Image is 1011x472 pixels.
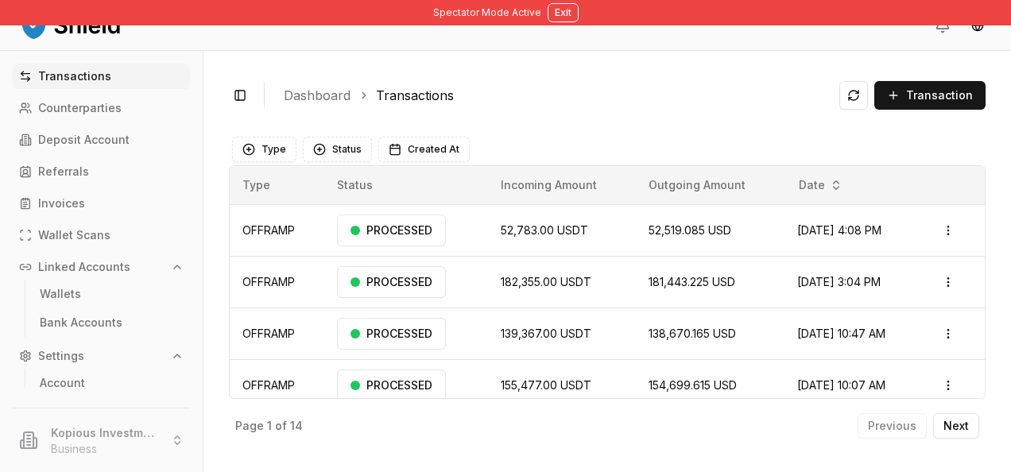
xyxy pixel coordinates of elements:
[797,223,881,237] span: [DATE] 4:08 PM
[33,310,172,335] a: Bank Accounts
[797,378,885,392] span: [DATE] 10:07 AM
[230,256,324,308] td: OFFRAMP
[284,86,827,105] nav: breadcrumb
[649,223,731,237] span: 52,519.085 USD
[13,222,190,248] a: Wallet Scans
[38,134,130,145] p: Deposit Account
[501,378,591,392] span: 155,477.00 USDT
[943,420,969,431] p: Next
[38,71,111,82] p: Transactions
[376,86,454,105] a: Transactions
[230,204,324,256] td: OFFRAMP
[337,266,446,298] div: PROCESSED
[906,87,973,103] span: Transaction
[13,254,190,280] button: Linked Accounts
[275,420,287,431] p: of
[13,343,190,369] button: Settings
[874,81,986,110] button: Transaction
[38,230,110,241] p: Wallet Scans
[38,261,130,273] p: Linked Accounts
[337,215,446,246] div: PROCESSED
[38,350,84,362] p: Settings
[337,318,446,350] div: PROCESSED
[792,172,849,198] button: Date
[230,166,324,204] th: Type
[649,327,736,340] span: 138,670.165 USD
[38,103,122,114] p: Counterparties
[38,166,89,177] p: Referrals
[40,288,81,300] p: Wallets
[433,6,541,19] span: Spectator Mode Active
[797,327,885,340] span: [DATE] 10:47 AM
[548,3,579,22] button: Exit
[33,281,172,307] a: Wallets
[501,327,591,340] span: 139,367.00 USDT
[13,95,190,121] a: Counterparties
[38,198,85,209] p: Invoices
[324,166,488,204] th: Status
[267,420,272,431] p: 1
[408,143,459,156] span: Created At
[933,413,979,439] button: Next
[337,369,446,401] div: PROCESSED
[230,308,324,359] td: OFFRAMP
[303,137,372,162] button: Status
[230,359,324,411] td: OFFRAMP
[40,377,85,389] p: Account
[378,137,470,162] button: Created At
[33,370,172,396] a: Account
[284,86,351,105] a: Dashboard
[501,223,588,237] span: 52,783.00 USDT
[649,275,735,288] span: 181,443.225 USD
[488,166,636,204] th: Incoming Amount
[636,166,784,204] th: Outgoing Amount
[290,420,303,431] p: 14
[13,64,190,89] a: Transactions
[13,127,190,153] a: Deposit Account
[13,191,190,216] a: Invoices
[797,275,881,288] span: [DATE] 3:04 PM
[40,317,122,328] p: Bank Accounts
[232,137,296,162] button: Type
[501,275,591,288] span: 182,355.00 USDT
[13,159,190,184] a: Referrals
[649,378,737,392] span: 154,699.615 USD
[235,420,264,431] p: Page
